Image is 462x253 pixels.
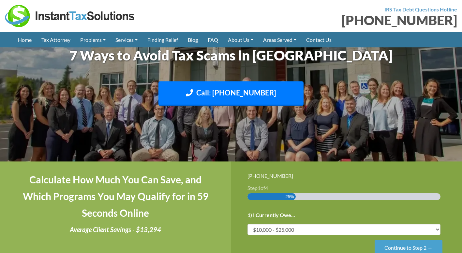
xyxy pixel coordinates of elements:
a: About Us [223,32,258,47]
div: [PHONE_NUMBER] [236,14,457,27]
h1: 7 Ways to Avoid Tax Scams in [GEOGRAPHIC_DATA] [50,46,412,65]
span: 25% [286,193,294,200]
div: [PHONE_NUMBER] [247,171,446,180]
h4: Calculate How Much You Can Save, and Which Programs You May Qualify for in 59 Seconds Online [16,171,215,221]
a: Blog [183,32,203,47]
img: Instant Tax Solutions Logo [5,5,135,27]
a: Call: [PHONE_NUMBER] [158,81,304,106]
i: Average Client Savings - $13,294 [70,226,161,233]
h3: Step of [247,185,446,191]
a: Instant Tax Solutions Logo [5,12,135,18]
a: FAQ [203,32,223,47]
strong: IRS Tax Debt Questions Hotline [384,6,457,12]
a: Tax Attorney [37,32,75,47]
a: Home [13,32,37,47]
span: 1 [258,185,261,191]
span: 4 [265,185,268,191]
a: Problems [75,32,111,47]
a: Areas Served [258,32,301,47]
a: Services [111,32,142,47]
a: Finding Relief [142,32,183,47]
a: Contact Us [301,32,336,47]
label: 1) I Currently Owe... [247,212,295,219]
